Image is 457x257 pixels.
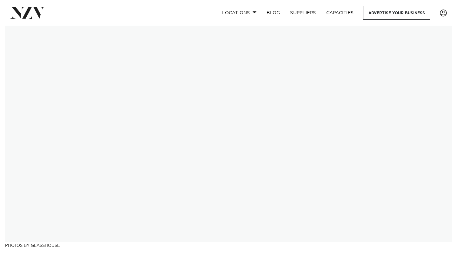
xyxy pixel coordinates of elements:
a: Capacities [321,6,359,20]
img: nzv-logo.png [10,7,45,18]
a: SUPPLIERS [285,6,321,20]
h3: Photos by Glasshouse [5,242,452,248]
a: Advertise your business [363,6,430,20]
a: Locations [217,6,262,20]
a: BLOG [262,6,285,20]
